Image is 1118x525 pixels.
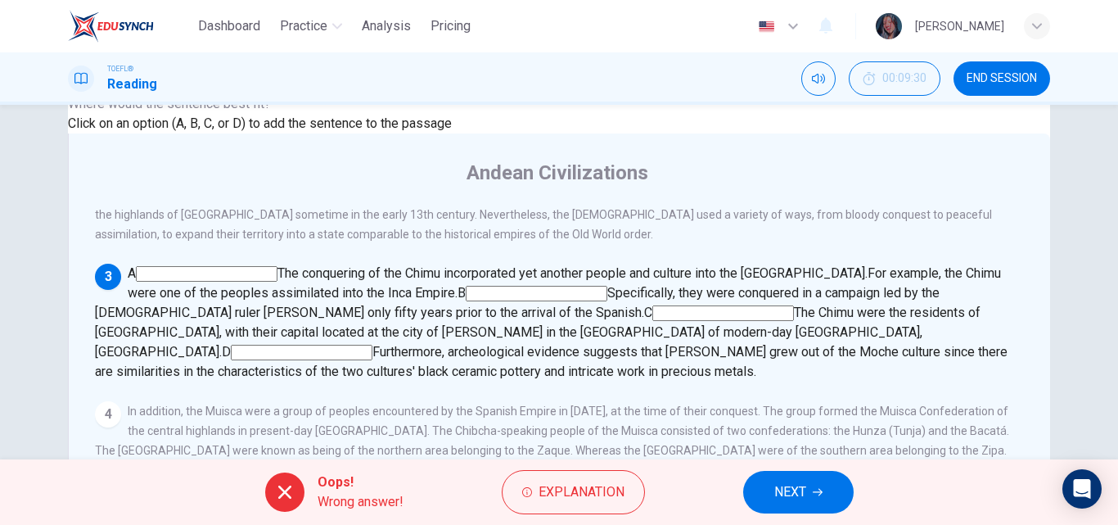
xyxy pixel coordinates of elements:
[68,115,452,131] span: Click on an option (A, B, C, or D) to add the sentence to the passage
[95,405,1021,496] span: In addition, the Muisca were a group of peoples encountered by the Spanish Empire in [DATE], at t...
[318,473,403,492] span: Oops!
[107,63,133,75] span: TOEFL®
[849,61,940,96] div: Hide
[967,72,1037,85] span: END SESSION
[222,344,231,360] span: D
[68,10,154,43] img: EduSynch logo
[424,11,477,41] button: Pricing
[192,11,267,41] button: Dashboard
[277,265,868,281] span: The conquering of the Chimu incorporated yet another people and culture into the [GEOGRAPHIC_DATA].
[95,401,121,428] div: 4
[95,344,1008,379] span: Furthermore, archeological evidence suggests that [PERSON_NAME] grew out of the Moche culture sin...
[849,61,940,96] button: 00:09:30
[318,492,403,512] span: Wrong answer!
[128,265,136,281] span: A
[756,20,777,33] img: en
[953,61,1050,96] button: END SESSION
[107,75,157,94] h1: Reading
[467,160,648,186] h4: Andean Civilizations
[539,481,624,504] span: Explanation
[458,285,466,301] span: B
[95,305,981,360] span: The Chimu were the residents of [GEOGRAPHIC_DATA], with their capital located at the city of [PER...
[882,72,926,85] span: 00:09:30
[915,16,1004,36] div: [PERSON_NAME]
[95,264,121,290] div: 3
[68,10,192,43] a: EduSynch logo
[743,471,854,514] button: NEXT
[644,305,652,320] span: C
[801,61,836,96] div: Mute
[280,16,327,36] span: Practice
[431,16,471,36] span: Pricing
[273,11,349,41] button: Practice
[774,481,806,504] span: NEXT
[198,16,260,36] span: Dashboard
[876,13,902,39] img: Profile picture
[1062,469,1102,509] div: Open Intercom Messenger
[355,11,417,41] button: Analysis
[502,470,645,514] button: Explanation
[362,16,411,36] span: Analysis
